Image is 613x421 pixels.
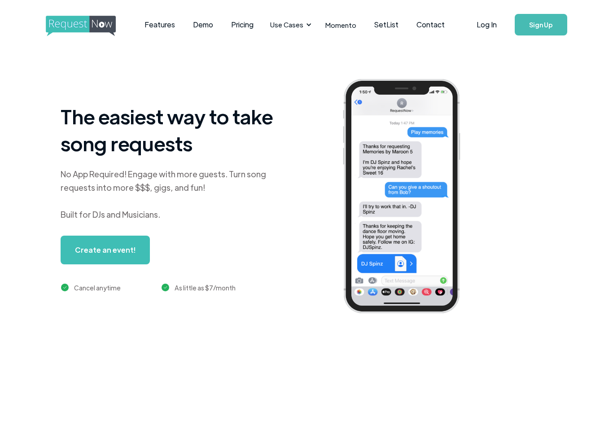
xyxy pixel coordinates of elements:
a: Create an event! [61,236,150,264]
div: Use Cases [265,11,314,39]
div: As little as $7/month [175,282,236,293]
img: requestnow logo [46,16,132,36]
img: green checkmark [162,284,169,291]
a: Sign Up [515,14,567,35]
h1: The easiest way to take song requests [61,103,285,157]
a: Pricing [222,11,263,39]
img: iphone screenshot [333,73,484,323]
div: No App Required! Engage with more guests. Turn song requests into more $$$, gigs, and fun! Built ... [61,167,285,221]
img: green checkmark [61,284,69,291]
a: home [46,16,113,34]
a: Contact [407,11,454,39]
a: SetList [365,11,407,39]
div: Use Cases [270,20,303,30]
a: Momento [316,12,365,38]
a: Log In [468,9,506,40]
a: Demo [184,11,222,39]
a: Features [136,11,184,39]
div: Cancel anytime [74,282,121,293]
